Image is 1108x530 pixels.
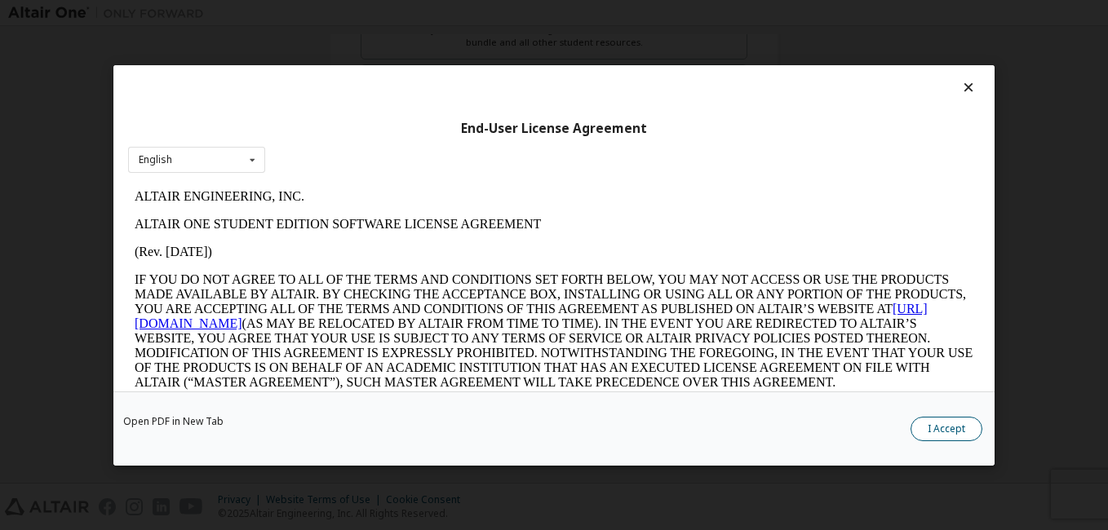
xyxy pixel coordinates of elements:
a: [URL][DOMAIN_NAME] [7,119,800,148]
p: ALTAIR ONE STUDENT EDITION SOFTWARE LICENSE AGREEMENT [7,34,845,49]
p: This Altair One Student Edition Software License Agreement (“Agreement”) is between Altair Engine... [7,220,845,279]
div: English [139,155,172,165]
p: IF YOU DO NOT AGREE TO ALL OF THE TERMS AND CONDITIONS SET FORTH BELOW, YOU MAY NOT ACCESS OR USE... [7,90,845,207]
div: End-User License Agreement [128,120,980,136]
p: (Rev. [DATE]) [7,62,845,77]
p: ALTAIR ENGINEERING, INC. [7,7,845,21]
a: Open PDF in New Tab [123,417,224,426]
button: I Accept [911,417,982,441]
